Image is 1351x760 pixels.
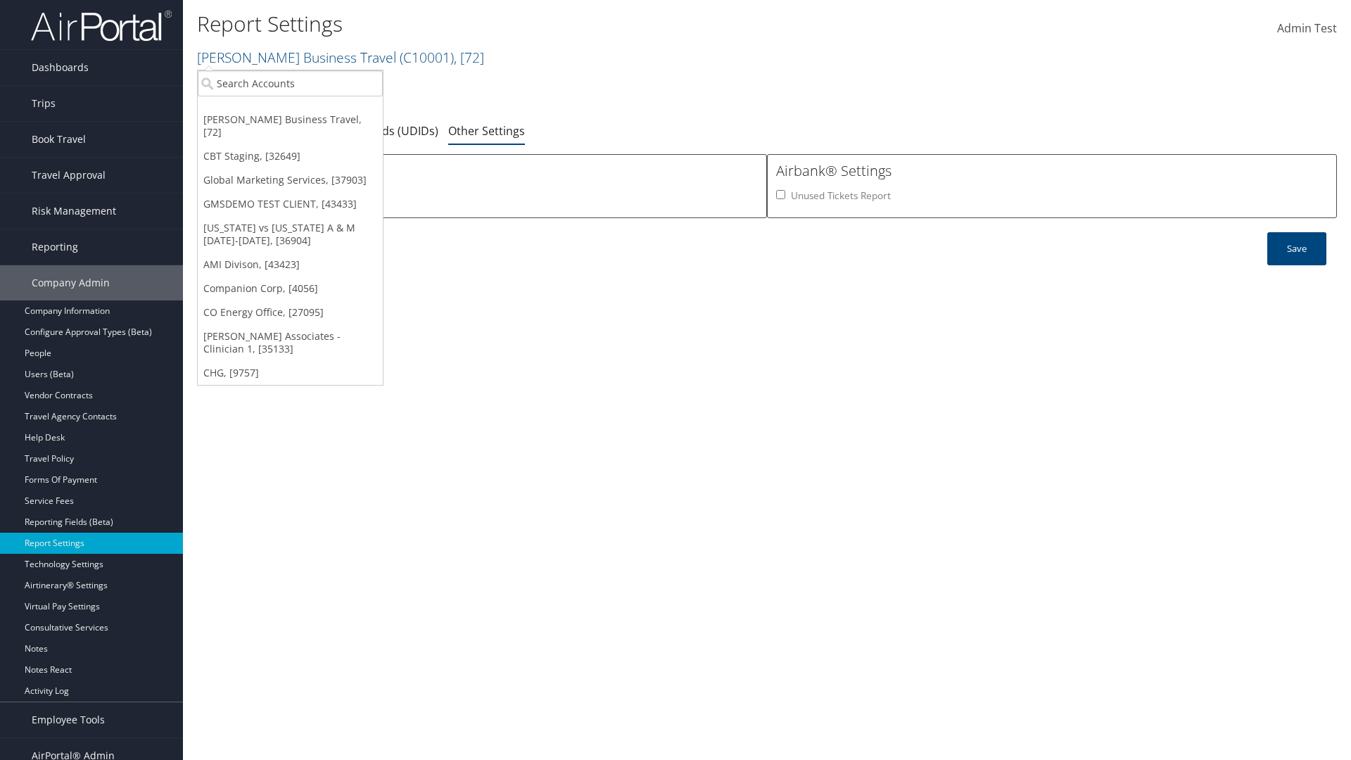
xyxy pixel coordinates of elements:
a: [PERSON_NAME] Business Travel, [72] [198,108,383,144]
a: CO Energy Office, [27095] [198,300,383,324]
a: AMI Divison, [43423] [198,253,383,277]
a: Other Settings [448,123,525,139]
span: ( C10001 ) [400,48,454,67]
span: Admin Test [1277,20,1337,36]
span: Book Travel [32,122,86,157]
span: , [ 72 ] [454,48,484,67]
a: [PERSON_NAME] Associates - Clinician 1, [35133] [198,324,383,361]
a: CHG, [9757] [198,361,383,385]
h1: Report Settings [197,9,957,39]
input: Search Accounts [198,70,383,96]
span: Reporting [32,229,78,265]
span: Trips [32,86,56,121]
span: Dashboards [32,50,89,85]
span: Travel Approval [32,158,106,193]
button: Save [1267,232,1326,265]
h3: Savings Tracker Settings [206,161,758,181]
a: [US_STATE] vs [US_STATE] A & M [DATE]-[DATE], [36904] [198,216,383,253]
img: airportal-logo.png [31,9,172,42]
a: Global Marketing Services, [37903] [198,168,383,192]
a: GMSDEMO TEST CLIENT, [43433] [198,192,383,216]
span: Risk Management [32,194,116,229]
span: Company Admin [32,265,110,300]
a: Admin Test [1277,7,1337,51]
h3: Airbank® Settings [776,161,1328,181]
label: Unused Tickets Report [791,189,891,203]
a: [PERSON_NAME] Business Travel [197,48,484,67]
a: CBT Staging, [32649] [198,144,383,168]
a: Companion Corp, [4056] [198,277,383,300]
span: Employee Tools [32,702,105,737]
